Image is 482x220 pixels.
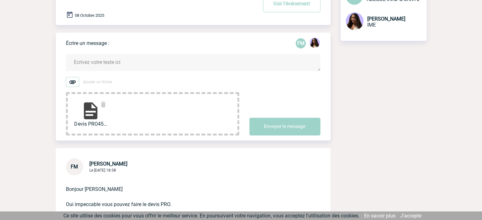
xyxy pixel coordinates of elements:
span: Le [DATE] 18:38 [89,168,116,173]
a: J'accepte [400,213,421,219]
span: Ajouter un fichier [83,80,112,84]
div: Florence MATHIEU [296,38,306,48]
span: [PERSON_NAME] [367,16,405,22]
p: FM [296,38,306,48]
img: 131234-0.jpg [346,12,363,30]
span: 08 Octobre 2025 [75,13,104,18]
button: Envoyer le message [249,118,320,135]
p: Écrire un message : [66,40,109,46]
img: delete.svg [100,101,107,108]
span: Ce site utilise des cookies pour vous offrir le meilleur service. En poursuivant votre navigation... [63,213,359,219]
span: Devis PRO452480 ABEI... [74,121,107,127]
span: FM [71,164,78,170]
span: IME [367,22,376,28]
img: file-document.svg [80,101,101,121]
img: 131234-0.jpg [310,38,320,48]
div: Jessica NETO BOGALHO [310,38,320,49]
a: En savoir plus [364,213,395,219]
span: [PERSON_NAME] [89,161,127,167]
